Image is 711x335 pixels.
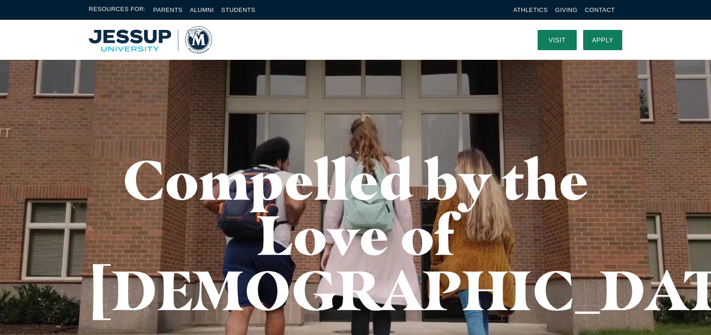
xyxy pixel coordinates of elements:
a: Apply [583,30,622,50]
a: Visit [538,30,577,50]
a: Alumni [190,6,214,13]
img: Multnomah University Logo [89,26,212,54]
a: Giving [555,6,578,13]
a: Students [221,6,255,13]
a: Parents [153,6,183,13]
a: Contact [585,6,615,13]
a: Home [89,26,212,54]
h1: Compelled by the Love of [DEMOGRAPHIC_DATA] [89,152,622,318]
a: Athletics [513,6,548,13]
span: Resources For: [89,5,146,15]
